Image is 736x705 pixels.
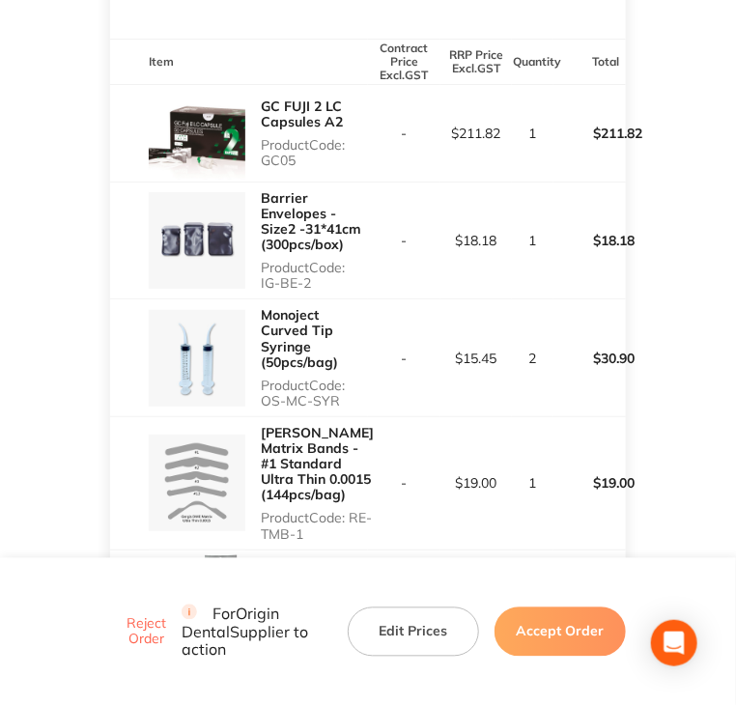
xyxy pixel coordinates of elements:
th: Quantity [512,40,553,85]
img: Y3JjaTFoMg [149,310,245,407]
p: - [369,475,439,491]
p: Product Code: GC05 [261,137,368,168]
p: Product Code: IG-BE-2 [261,260,368,291]
p: Product Code: OS-MC-SYR [261,378,368,409]
img: bXZtZHYyaw [149,192,245,289]
a: GC FUJI 2 LC Capsules A2 [261,98,343,130]
p: 1 [513,233,552,248]
p: $15.45 [441,351,512,366]
p: $211.82 [554,110,632,156]
a: Barrier Envelopes - Size2 -31*41cm (300pcs/box) [261,189,361,253]
p: - [369,233,439,248]
button: Reject Order [110,615,182,648]
p: 1 [513,126,552,141]
button: Edit Prices [348,607,479,656]
img: aGVybW9jcQ [149,435,245,531]
p: 1 [513,475,552,491]
p: $19.00 [441,475,512,491]
a: Monoject Curved Tip Syringe (50pcs/bag) [261,306,338,370]
p: Product Code: RE-TMB-1 [261,510,374,541]
p: 2 [513,351,552,366]
p: $18.18 [554,217,632,264]
p: For Origin Dental Supplier to action [182,605,325,659]
p: $19.00 [554,460,632,506]
img: cXI1ZjZyMA [149,85,245,182]
img: eHNnczJmMQ [149,550,245,656]
button: Accept Order [495,607,626,656]
a: [PERSON_NAME] Matrix Bands - #1 Standard Ultra Thin 0.0015 (144pcs/bag) [261,424,374,503]
p: - [369,351,439,366]
p: $18.18 [441,233,512,248]
th: Contract Price Excl. GST [368,40,440,85]
p: $30.90 [554,335,632,381]
div: Open Intercom Messenger [651,620,697,666]
th: Item [110,40,368,85]
th: Total [553,40,626,85]
th: RRP Price Excl. GST [440,40,513,85]
p: - [369,126,439,141]
p: $211.82 [441,126,512,141]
